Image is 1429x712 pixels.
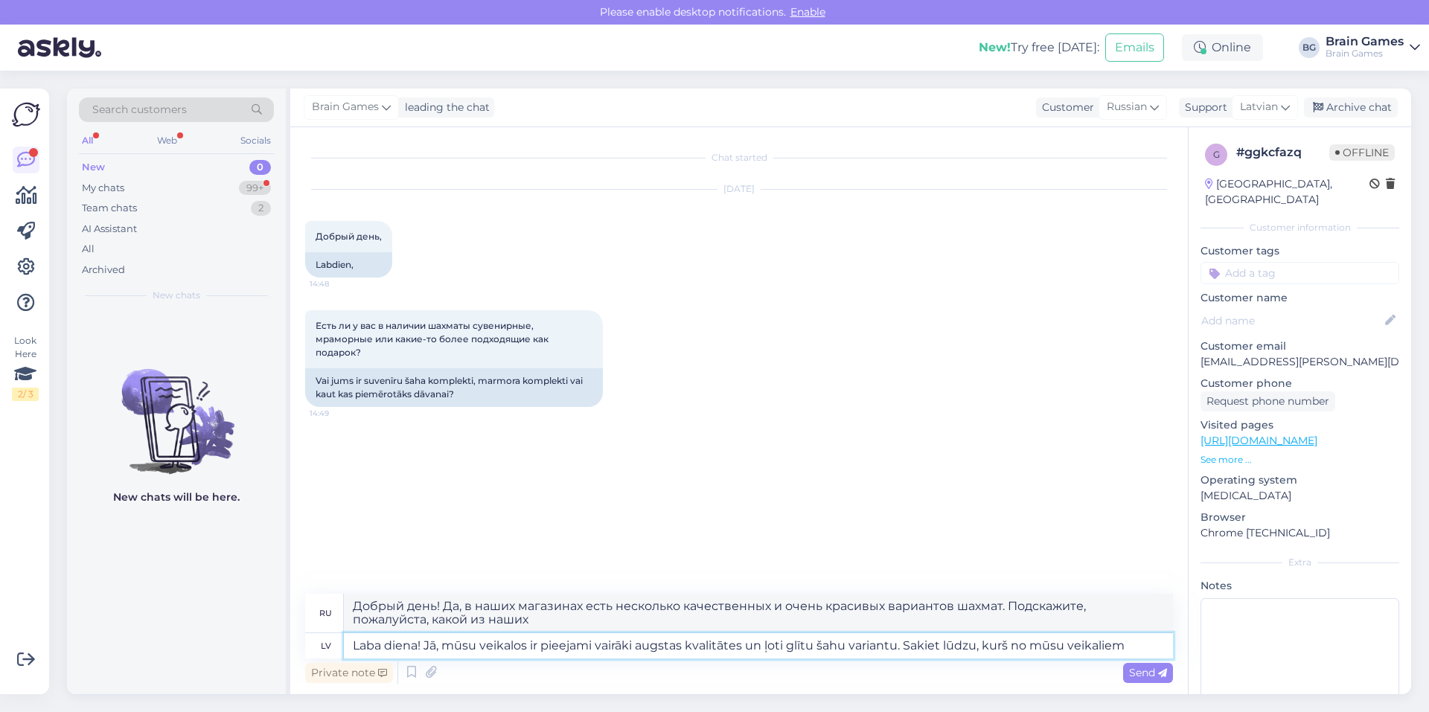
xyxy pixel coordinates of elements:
[1205,176,1369,208] div: [GEOGRAPHIC_DATA], [GEOGRAPHIC_DATA]
[67,342,286,476] img: No chats
[1201,453,1399,466] p: See more ...
[305,663,393,683] div: Private note
[239,181,271,196] div: 99+
[399,100,490,115] div: leading the chat
[979,39,1099,57] div: Try free [DATE]:
[1240,99,1278,115] span: Latvian
[305,182,1173,196] div: [DATE]
[316,320,551,358] span: Есть ли у вас в наличии шахматы сувенирные, мраморные или какие-то более подходящие как подарок?
[1201,262,1399,284] input: Add a tag
[1201,434,1317,447] a: [URL][DOMAIN_NAME]
[249,160,271,175] div: 0
[1182,34,1263,61] div: Online
[344,594,1173,632] textarea: Добрый день! Да, в наших магазинах есть несколько качественных и очень красивых вариантов шахмат....
[1201,221,1399,234] div: Customer information
[1201,243,1399,259] p: Customer tags
[153,289,200,302] span: New chats
[82,160,105,175] div: New
[305,368,603,407] div: Vai jums ir suvenīru šaha komplekti, marmora komplekti vai kaut kas piemērotāks dāvanai?
[310,408,365,419] span: 14:49
[1326,36,1404,48] div: Brain Games
[1105,33,1164,62] button: Emails
[1201,578,1399,594] p: Notes
[92,102,187,118] span: Search customers
[79,131,96,150] div: All
[12,100,40,129] img: Askly Logo
[1107,99,1147,115] span: Russian
[344,633,1173,658] textarea: Laba diena! Jā, mūsu veikalos ir pieejami vairāki augstas kvalitātes un ļoti glītu šahu variantu....
[1329,144,1395,161] span: Offline
[1201,376,1399,391] p: Customer phone
[1201,556,1399,569] div: Extra
[319,600,332,626] div: ru
[1201,339,1399,354] p: Customer email
[1201,312,1382,329] input: Add name
[1201,354,1399,370] p: [EMAIL_ADDRESS][PERSON_NAME][DOMAIN_NAME]
[82,263,125,278] div: Archived
[82,242,95,257] div: All
[1201,391,1335,411] div: Request phone number
[1036,100,1094,115] div: Customer
[1201,417,1399,433] p: Visited pages
[1201,525,1399,541] p: Chrome [TECHNICAL_ID]
[1326,48,1404,60] div: Brain Games
[316,231,382,242] span: Добрый день,
[321,633,331,658] div: lv
[312,99,379,115] span: Brain Games
[12,334,39,401] div: Look Here
[154,131,180,150] div: Web
[979,40,1011,54] b: New!
[82,222,137,237] div: AI Assistant
[1201,488,1399,504] p: [MEDICAL_DATA]
[12,388,39,401] div: 2 / 3
[1326,36,1420,60] a: Brain GamesBrain Games
[237,131,274,150] div: Socials
[251,201,271,216] div: 2
[1179,100,1227,115] div: Support
[1213,149,1220,160] span: g
[305,151,1173,164] div: Chat started
[1236,144,1329,161] div: # ggkcfazq
[82,201,137,216] div: Team chats
[113,490,240,505] p: New chats will be here.
[1299,37,1320,58] div: BG
[82,181,124,196] div: My chats
[1201,510,1399,525] p: Browser
[1201,290,1399,306] p: Customer name
[786,5,830,19] span: Enable
[1304,97,1398,118] div: Archive chat
[305,252,392,278] div: Labdien,
[310,278,365,289] span: 14:48
[1129,666,1167,679] span: Send
[1201,472,1399,488] p: Operating system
